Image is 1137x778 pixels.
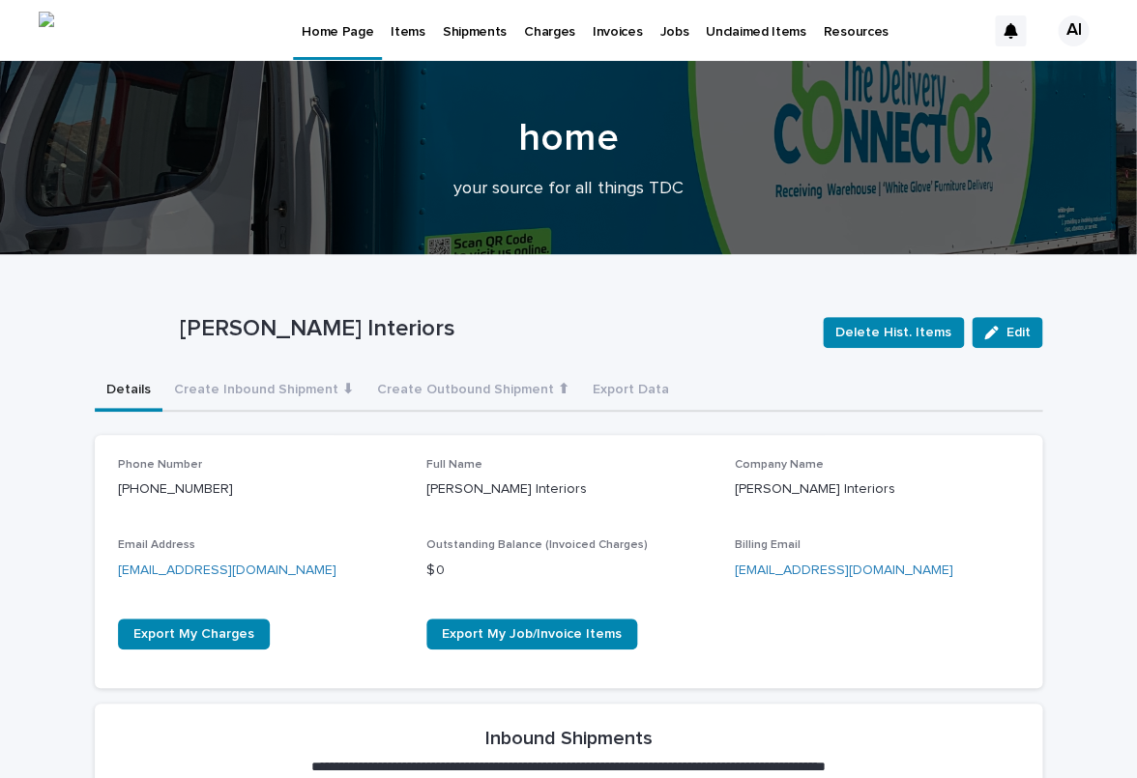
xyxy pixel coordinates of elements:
p: [PERSON_NAME] Interiors [180,315,807,343]
button: Edit [972,317,1042,348]
span: Outstanding Balance (Invoiced Charges) [426,539,648,551]
span: Edit [1006,326,1030,339]
h2: Inbound Shipments [485,727,653,750]
a: [EMAIL_ADDRESS][DOMAIN_NAME] [734,563,952,577]
p: [PERSON_NAME] Interiors [426,479,712,500]
h1: home [95,115,1042,161]
button: Create Outbound Shipment ⬆ [365,371,581,412]
a: Export My Charges [118,619,270,649]
span: Phone Number [118,459,202,471]
img: k7m6WeKEfldXbW9G1L-QrJVOxSpXYzpfeplcohQZUeQ [39,12,54,50]
span: Billing Email [734,539,800,551]
p: your source for all things TDC [182,179,955,200]
span: Delete Hist. Items [835,323,951,342]
span: Company Name [734,459,823,471]
button: Details [95,371,162,412]
button: Export Data [581,371,681,412]
a: Export My Job/Invoice Items [426,619,637,649]
div: AI [1058,15,1089,46]
p: [PERSON_NAME] Interiors [734,479,1019,500]
p: $ 0 [426,561,712,581]
button: Delete Hist. Items [823,317,964,348]
button: Create Inbound Shipment ⬇ [162,371,365,412]
span: Full Name [426,459,482,471]
span: Export My Job/Invoice Items [442,627,622,641]
span: Export My Charges [133,627,254,641]
a: [PHONE_NUMBER] [118,482,233,496]
a: [EMAIL_ADDRESS][DOMAIN_NAME] [118,563,336,577]
span: Email Address [118,539,195,551]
